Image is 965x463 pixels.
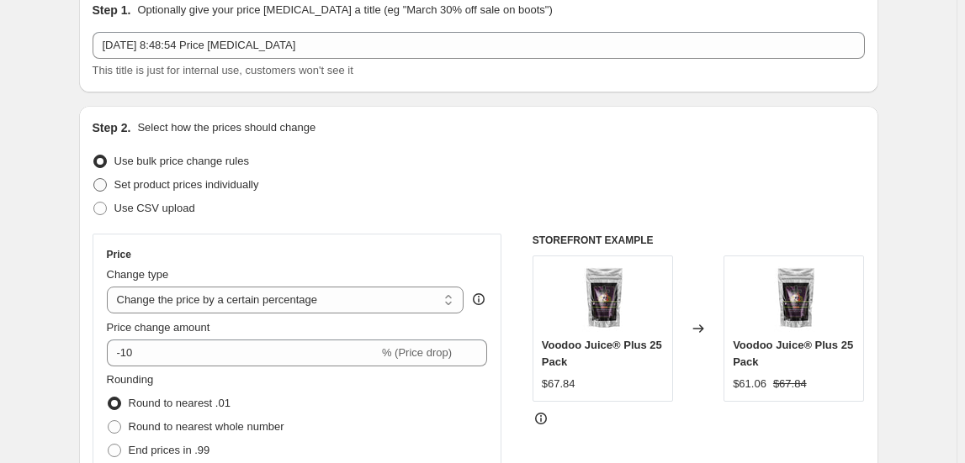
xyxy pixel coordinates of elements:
[761,265,828,332] img: Advanced-Nutrients-VOODOO-JUICE-PLUS-5pz_80x.jpg
[93,32,865,59] input: 30% off holiday sale
[533,234,865,247] h6: STOREFRONT EXAMPLE
[93,64,353,76] span: This title is just for internal use, customers won't see it
[470,291,487,308] div: help
[114,202,195,214] span: Use CSV upload
[129,397,231,409] span: Round to nearest .01
[107,268,169,281] span: Change type
[542,376,575,392] div: $67.84
[107,248,131,261] h3: Price
[733,339,853,368] span: Voodoo Juice® Plus 25 Pack
[114,178,259,191] span: Set product prices individually
[107,321,210,334] span: Price change amount
[137,119,315,136] p: Select how the prices should change
[542,339,662,368] span: Voodoo Juice® Plus 25 Pack
[93,2,131,18] h2: Step 1.
[137,2,552,18] p: Optionally give your price [MEDICAL_DATA] a title (eg "March 30% off sale on boots")
[129,420,284,433] span: Round to nearest whole number
[93,119,131,136] h2: Step 2.
[114,155,249,167] span: Use bulk price change rules
[107,339,379,366] input: -15
[129,444,210,456] span: End prices in .99
[569,265,636,332] img: Advanced-Nutrients-VOODOO-JUICE-PLUS-5pz_80x.jpg
[733,376,766,392] div: $61.06
[382,346,452,359] span: % (Price drop)
[107,373,154,386] span: Rounding
[773,376,807,392] strike: $67.84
